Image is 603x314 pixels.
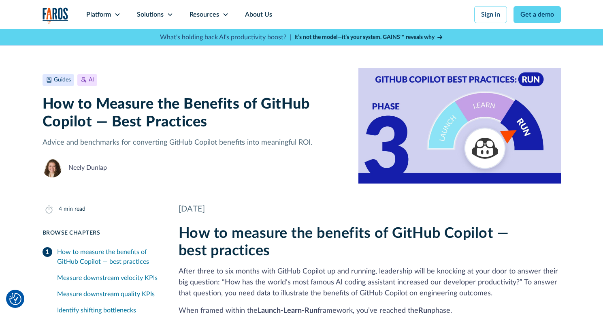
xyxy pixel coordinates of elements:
a: Measure downstream quality KPIs [57,286,159,302]
img: Neely Dunlap [43,158,62,177]
h2: How to measure the benefits of GitHub Copilot — best practices [179,225,561,260]
div: Neely Dunlap [68,163,107,173]
div: min read [64,205,85,214]
div: Resources [190,10,219,19]
a: home [43,7,68,24]
p: Advice and benchmarks for converting GitHub Copilot benefits into meaningful ROI. [43,137,346,148]
img: Revisit consent button [9,293,21,305]
a: It’s not the model—it’s your system. GAINS™ reveals why [294,33,443,42]
div: AI [89,76,94,84]
div: Guides [54,76,71,84]
a: Measure downstream velocity KPIs [57,270,159,286]
div: Measure downstream velocity KPIs [57,273,159,283]
div: Platform [86,10,111,19]
h1: How to Measure the Benefits of GitHub Copilot — Best Practices [43,96,346,130]
strong: It’s not the model—it’s your system. GAINS™ reveals why [294,34,435,40]
div: [DATE] [179,203,561,215]
p: After three to six months with GitHub Copilot up and running, leadership will be knocking at your... [179,266,561,299]
div: Browse Chapters [43,229,159,237]
img: A 3-way gauge depicting the GitHub Copilot logo within the Launch-Learn-Run framework. Focus on P... [358,68,560,184]
p: What's holding back AI's productivity boost? | [160,32,291,42]
a: Get a demo [514,6,561,23]
div: Solutions [137,10,164,19]
img: Logo of the analytics and reporting company Faros. [43,7,68,24]
button: Cookie Settings [9,293,21,305]
a: Sign in [474,6,507,23]
div: 4 [59,205,62,214]
a: How to measure the benefits of GitHub Copilot — best practices [43,244,159,270]
div: How to measure the benefits of GitHub Copilot — best practices [57,247,159,267]
div: Measure downstream quality KPIs [57,289,159,299]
